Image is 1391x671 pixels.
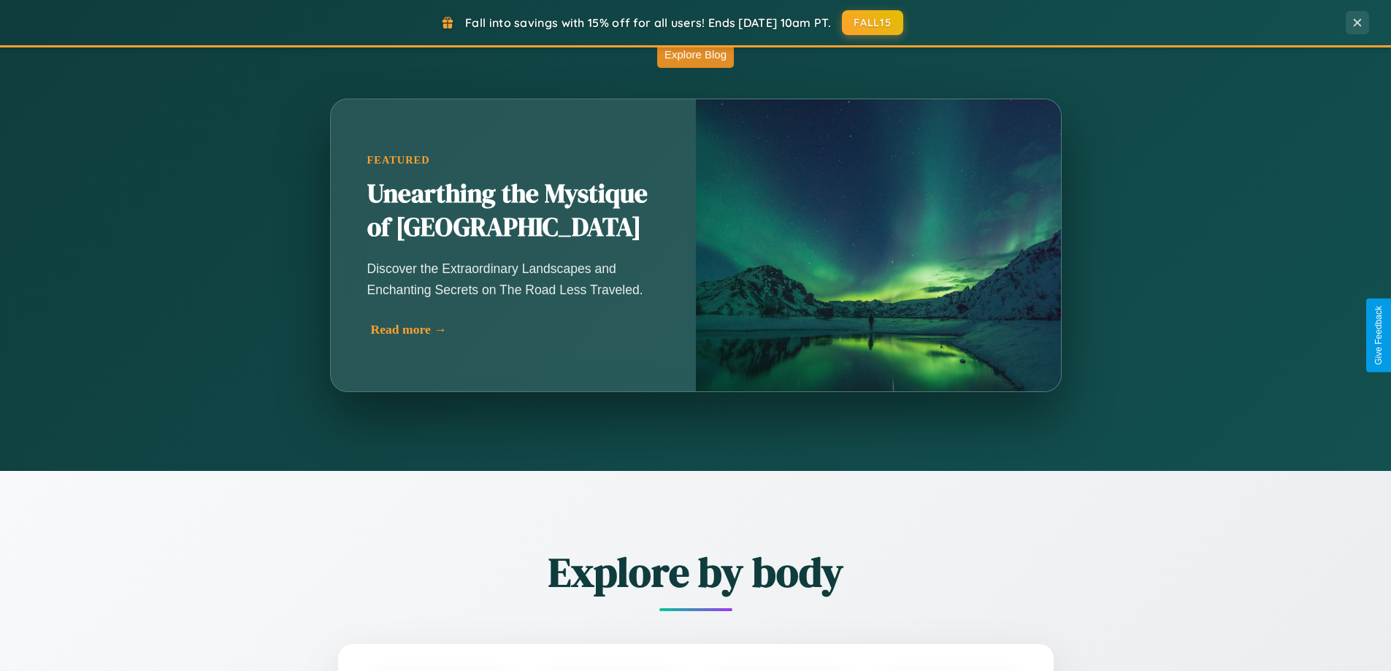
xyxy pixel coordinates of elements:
[657,41,734,68] button: Explore Blog
[465,15,831,30] span: Fall into savings with 15% off for all users! Ends [DATE] 10am PT.
[367,177,659,245] h2: Unearthing the Mystique of [GEOGRAPHIC_DATA]
[258,544,1134,600] h2: Explore by body
[1373,306,1384,365] div: Give Feedback
[842,10,903,35] button: FALL15
[371,322,663,337] div: Read more →
[367,258,659,299] p: Discover the Extraordinary Landscapes and Enchanting Secrets on The Road Less Traveled.
[367,154,659,166] div: Featured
